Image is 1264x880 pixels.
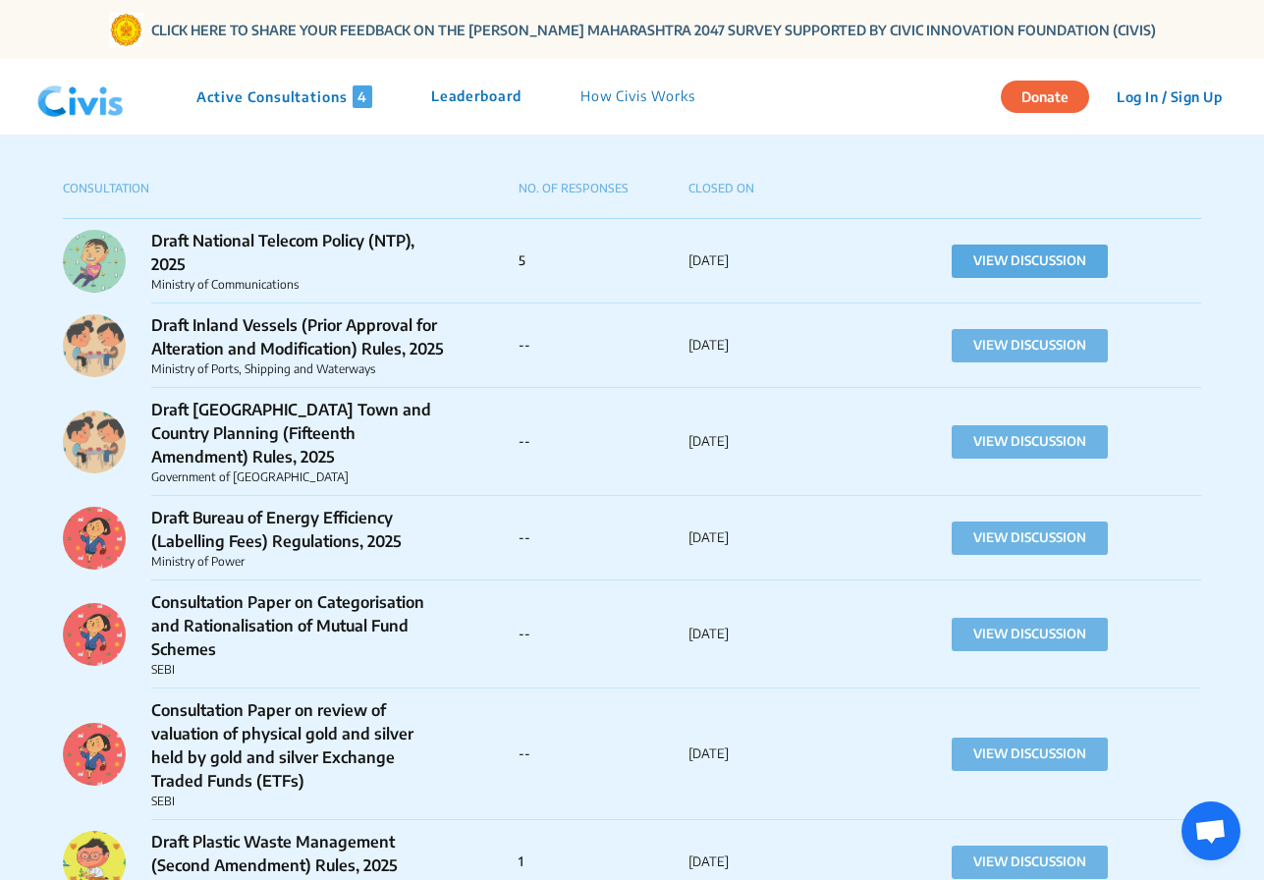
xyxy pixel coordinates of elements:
button: VIEW DISCUSSION [952,738,1108,771]
p: -- [519,432,689,452]
p: How Civis Works [580,85,695,108]
p: Ministry of Communications [151,276,445,294]
p: Active Consultations [196,85,372,108]
button: VIEW DISCUSSION [952,425,1108,459]
img: wr1mba3wble6xs6iajorg9al0z4x [63,723,126,786]
p: Government of [GEOGRAPHIC_DATA] [151,468,445,486]
img: navlogo.png [29,68,132,127]
img: Gom Logo [109,13,143,47]
p: [DATE] [688,528,859,548]
button: Donate [1001,81,1089,113]
p: CLOSED ON [688,180,859,197]
p: [DATE] [688,251,859,271]
p: [DATE] [688,432,859,452]
button: VIEW DISCUSSION [952,846,1108,879]
button: VIEW DISCUSSION [952,245,1108,278]
p: SEBI [151,793,445,810]
p: [DATE] [688,744,859,764]
p: [DATE] [688,852,859,872]
p: [DATE] [688,336,859,356]
button: VIEW DISCUSSION [952,618,1108,651]
p: SEBI [151,661,445,679]
p: Leaderboard [431,85,522,108]
p: -- [519,336,689,356]
p: -- [519,528,689,548]
p: NO. OF RESPONSES [519,180,689,197]
img: n3up77s6drunkl3q7mnom4rmg7o2 [63,230,126,293]
p: Draft National Telecom Policy (NTP), 2025 [151,229,445,276]
a: Donate [1001,85,1104,105]
p: Consultation Paper on Categorisation and Rationalisation of Mutual Fund Schemes [151,590,445,661]
p: Ministry of Power [151,553,445,571]
img: zzuleu93zrig3qvd2zxvqbhju8kc [63,314,126,377]
p: 5 [519,251,689,271]
a: Open chat [1182,801,1240,860]
button: VIEW DISCUSSION [952,329,1108,362]
p: Ministry of Ports, Shipping and Waterways [151,360,445,378]
img: wr1mba3wble6xs6iajorg9al0z4x [63,603,126,666]
a: CLICK HERE TO SHARE YOUR FEEDBACK ON THE [PERSON_NAME] MAHARASHTRA 2047 SURVEY SUPPORTED BY CIVIC... [151,20,1156,40]
p: Draft Bureau of Energy Efficiency (Labelling Fees) Regulations, 2025 [151,506,445,553]
p: Draft Plastic Waste Management (Second Amendment) Rules, 2025 [151,830,445,877]
p: -- [519,744,689,764]
p: CONSULTATION [63,180,518,197]
img: wr1mba3wble6xs6iajorg9al0z4x [63,507,126,570]
button: VIEW DISCUSSION [952,522,1108,555]
span: 4 [353,85,372,108]
p: Draft [GEOGRAPHIC_DATA] Town and Country Planning (Fifteenth Amendment) Rules, 2025 [151,398,445,468]
p: -- [519,625,689,644]
p: Consultation Paper on review of valuation of physical gold and silver held by gold and silver Exc... [151,698,445,793]
button: Log In / Sign Up [1104,82,1235,112]
img: zzuleu93zrig3qvd2zxvqbhju8kc [63,411,126,473]
p: [DATE] [688,625,859,644]
p: Draft Inland Vessels (Prior Approval for Alteration and Modification) Rules, 2025 [151,313,445,360]
p: 1 [519,852,689,872]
